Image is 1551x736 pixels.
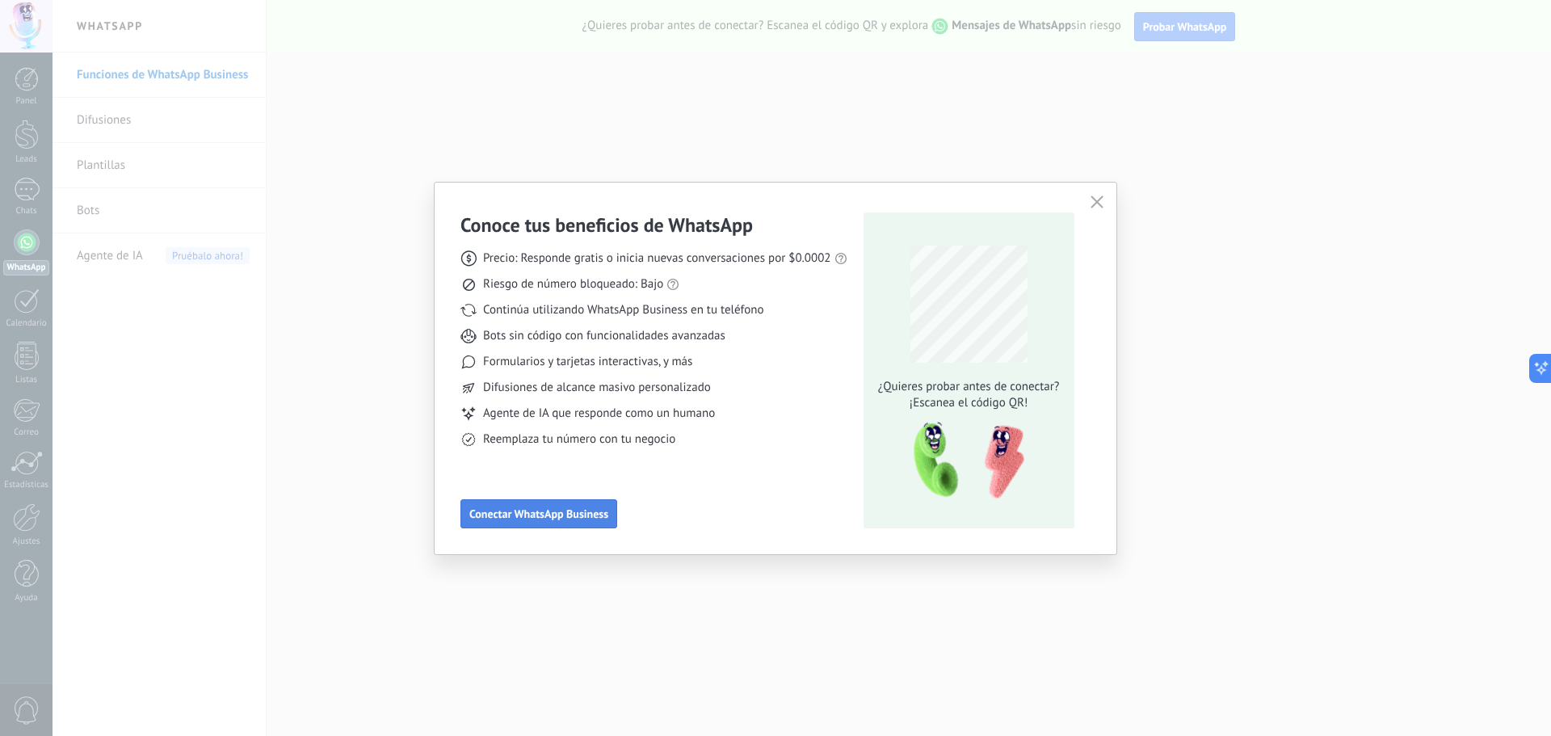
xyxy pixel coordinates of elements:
[873,395,1064,411] span: ¡Escanea el código QR!
[460,499,617,528] button: Conectar WhatsApp Business
[483,276,663,292] span: Riesgo de número bloqueado: Bajo
[483,431,675,448] span: Reemplaza tu número con tu negocio
[469,508,608,519] span: Conectar WhatsApp Business
[483,354,692,370] span: Formularios y tarjetas interactivas, y más
[483,250,831,267] span: Precio: Responde gratis o inicia nuevas conversaciones por $0.0002
[483,380,711,396] span: Difusiones de alcance masivo personalizado
[483,328,725,344] span: Bots sin código con funcionalidades avanzadas
[483,406,715,422] span: Agente de IA que responde como un humano
[900,418,1028,504] img: qr-pic-1x.png
[460,212,753,238] h3: Conoce tus beneficios de WhatsApp
[483,302,763,318] span: Continúa utilizando WhatsApp Business en tu teléfono
[873,379,1064,395] span: ¿Quieres probar antes de conectar?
